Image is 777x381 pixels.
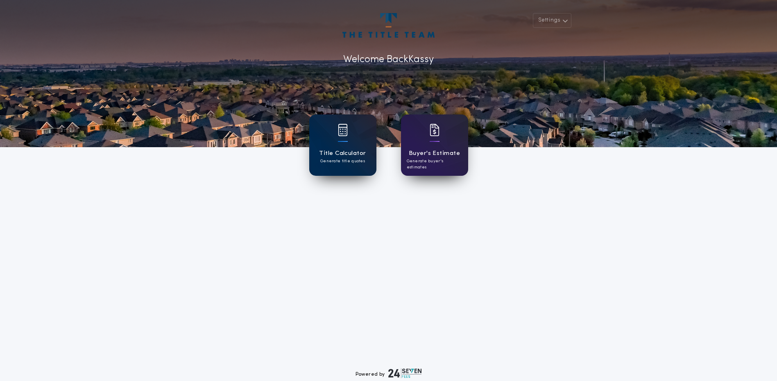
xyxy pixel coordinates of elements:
[409,149,460,158] h1: Buyer's Estimate
[319,149,366,158] h1: Title Calculator
[309,114,376,176] a: card iconTitle CalculatorGenerate title quotes
[407,158,462,170] p: Generate buyer's estimates
[388,368,422,378] img: logo
[338,124,348,136] img: card icon
[430,124,439,136] img: card icon
[342,13,434,38] img: account-logo
[401,114,468,176] a: card iconBuyer's EstimateGenerate buyer's estimates
[343,52,434,67] p: Welcome Back Kassy
[356,368,422,378] div: Powered by
[533,13,571,28] button: Settings
[320,158,365,164] p: Generate title quotes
